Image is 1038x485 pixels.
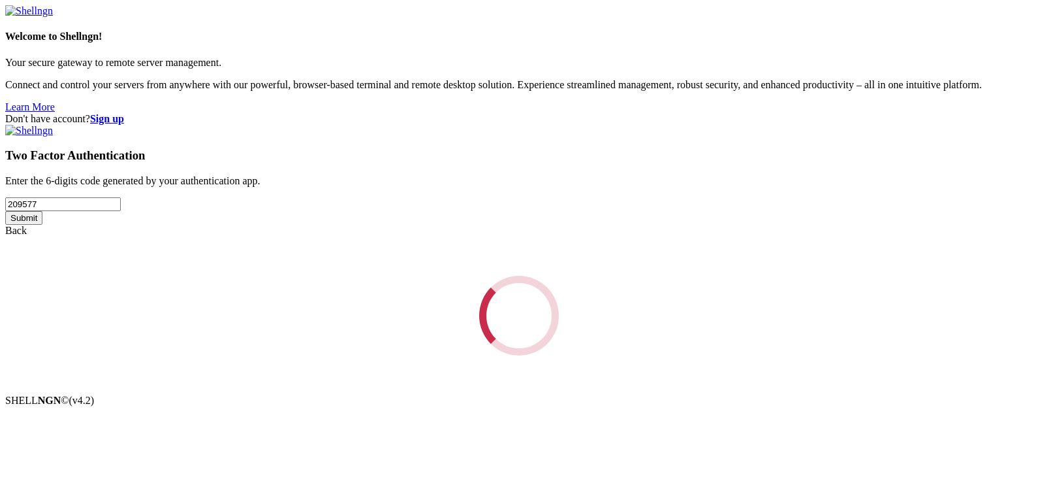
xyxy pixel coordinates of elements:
b: NGN [38,395,61,406]
input: Submit [5,211,42,225]
a: Back [5,225,27,236]
p: Connect and control your servers from anywhere with our powerful, browser-based terminal and remo... [5,79,1033,91]
div: Don't have account? [5,113,1033,125]
h3: Two Factor Authentication [5,148,1033,163]
a: Sign up [90,113,124,124]
img: Shellngn [5,5,53,17]
p: Your secure gateway to remote server management. [5,57,1033,69]
span: SHELL © [5,395,94,406]
h4: Welcome to Shellngn! [5,31,1033,42]
span: 4.2.0 [69,395,95,406]
div: Loading... [465,262,573,369]
p: Enter the 6-digits code generated by your authentication app. [5,175,1033,187]
input: Two factor code [5,197,121,211]
a: Learn More [5,101,55,112]
img: Shellngn [5,125,53,137]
